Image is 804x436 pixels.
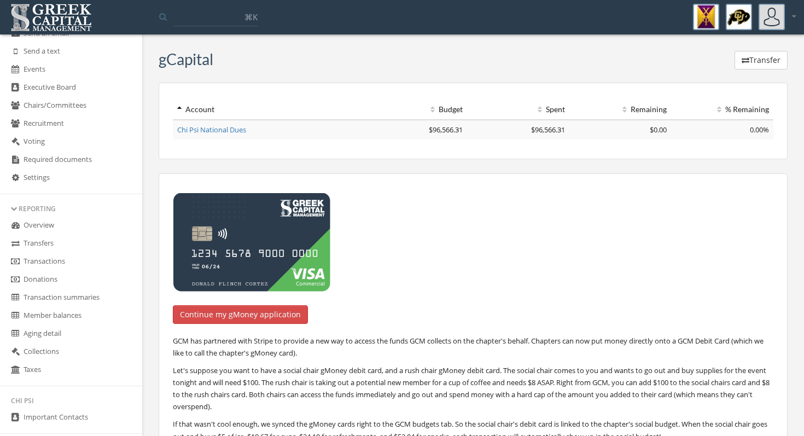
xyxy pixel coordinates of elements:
[159,51,213,68] h3: gCapital
[244,11,258,22] span: ⌘K
[429,125,463,135] span: $96,566.31
[11,204,131,213] div: Reporting
[531,125,565,135] span: $96,566.31
[177,125,246,135] a: Chi Psi National Dues
[369,104,463,115] div: Budget
[750,125,769,135] span: 0.00%
[173,335,773,359] p: GCM has partnered with Stripe to provide a new way to access the funds GCM collects on the chapte...
[675,104,769,115] div: % Remaining
[735,51,788,69] button: Transfer
[574,104,667,115] div: Remaining
[173,364,773,412] p: Let's suppose you want to have a social chair gMoney debit card, and a rush chair gMoney debit ca...
[173,305,308,324] button: Continue my gMoney application
[471,104,565,115] div: Spent
[177,104,360,115] div: Account
[650,125,667,135] span: $0.00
